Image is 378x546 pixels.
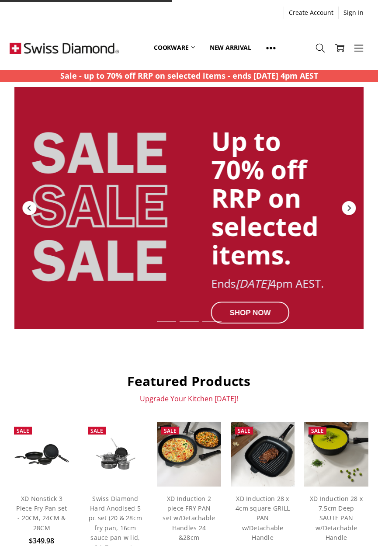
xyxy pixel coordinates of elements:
span: Sale [17,427,29,435]
span: Sale [238,427,250,435]
div: Up to 70% off RRP on selected items. [211,127,326,268]
img: XD Induction 28 x 4cm square GRILL PAN w/Detachable Handle [231,422,295,486]
a: Show All [259,28,283,68]
div: Slide 3 of 7 [201,316,223,327]
img: Swiss Diamond Hard Anodised 5 pc set (20 & 28cm fry pan, 16cm sauce pan w lid, 24x7cm saute pan w... [83,433,147,476]
div: SHOP NOW [211,302,289,323]
img: XD Induction 2 piece FRY PAN set w/Detachable Handles 24 &28cm [157,422,221,486]
a: Cookware [146,28,202,67]
div: Previous [21,200,37,216]
a: XD Induction 28 x 7.5cm Deep SAUTE PAN w/Detachable Handle [310,494,363,542]
a: Create Account [284,7,338,19]
em: [DATE] [236,276,270,291]
div: Next [341,200,357,216]
a: XD Induction 28 x 4cm square GRILL PAN w/Detachable Handle [236,494,290,542]
div: Slide 2 of 7 [178,316,201,327]
span: Sale [90,427,103,435]
a: Sign In [339,7,368,19]
p: Upgrade Your Kitchen [DATE]! [10,394,368,403]
a: XD Nonstick 3 Piece Fry Pan set - 20CM, 24CM & 28CM [10,422,73,486]
span: $349.98 [29,536,54,546]
a: New arrival [202,28,259,67]
span: Sale [164,427,177,435]
img: Free Shipping On Every Order [10,26,119,70]
a: Swiss Diamond Hard Anodised 5 pc set (20 & 28cm fry pan, 16cm sauce pan w lid, 24x7cm saute pan w... [83,422,147,486]
a: XD Nonstick 3 Piece Fry Pan set - 20CM, 24CM & 28CM [16,494,67,532]
a: XD Induction 2 piece FRY PAN set w/Detachable Handles 24 &28cm [163,494,215,542]
a: Redirect to https://swissdiamond.com.au/cookware/shop-by-collection/premium-steel-dlx/ [14,87,364,329]
div: Slide 1 of 7 [155,316,178,327]
h2: Featured Products [10,373,368,390]
span: Sale [311,427,324,435]
strong: Sale - up to 70% off RRP on selected items - ends [DATE] 4pm AEST [60,70,318,81]
img: XD Induction 28 x 7.5cm Deep SAUTE PAN w/Detachable Handle [304,422,368,486]
img: XD Nonstick 3 Piece Fry Pan set - 20CM, 24CM & 28CM [10,438,73,470]
div: Ends 4pm AEST. [211,278,326,290]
